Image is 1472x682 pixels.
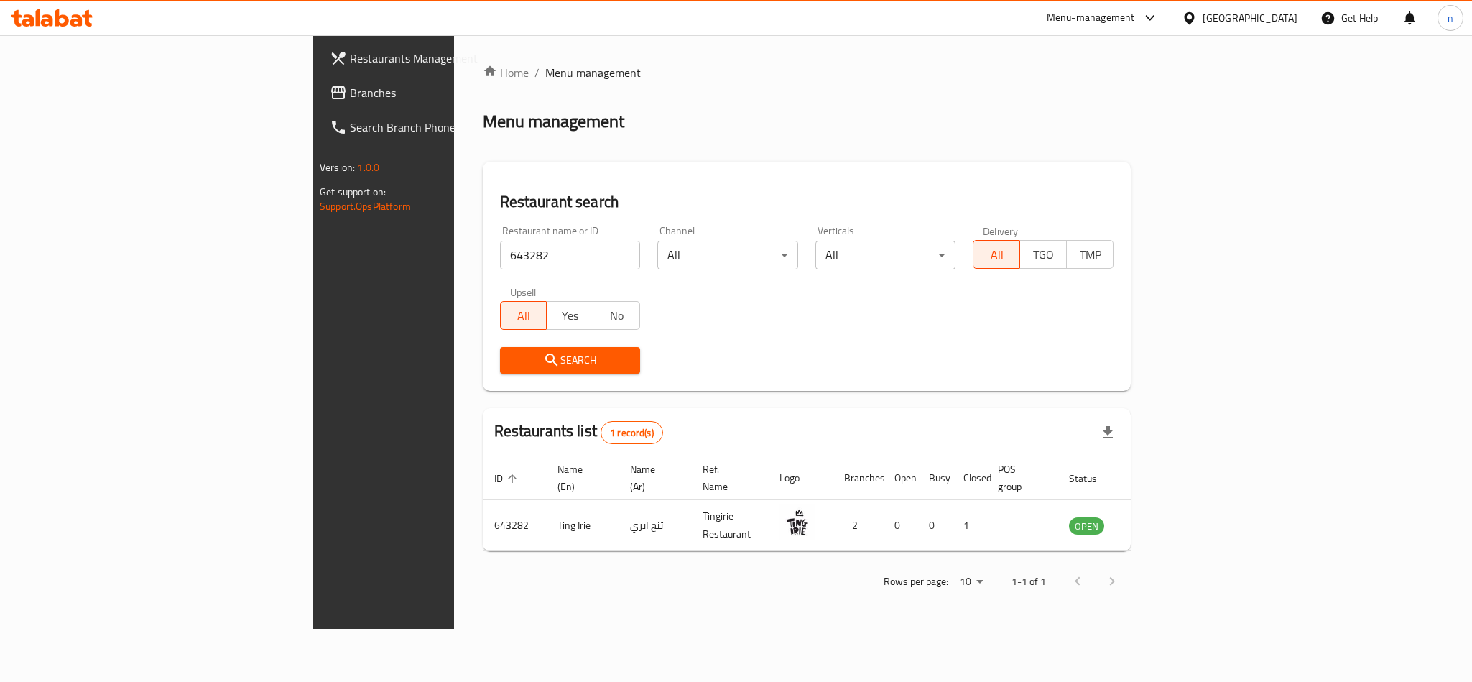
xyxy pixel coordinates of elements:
[510,287,537,297] label: Upsell
[494,420,663,444] h2: Restaurants list
[1073,244,1108,265] span: TMP
[350,50,547,67] span: Restaurants Management
[1091,415,1125,450] div: Export file
[917,500,952,551] td: 0
[506,305,542,326] span: All
[1012,573,1046,591] p: 1-1 of 1
[1066,240,1114,269] button: TMP
[483,64,1131,81] nav: breadcrumb
[350,119,547,136] span: Search Branch Phone
[1047,9,1135,27] div: Menu-management
[512,351,629,369] span: Search
[619,500,691,551] td: تنج ايري
[320,158,355,177] span: Version:
[691,500,768,551] td: Tingirie Restaurant
[883,500,917,551] td: 0
[983,226,1019,236] label: Delivery
[318,41,558,75] a: Restaurants Management
[815,241,956,269] div: All
[320,197,411,216] a: Support.OpsPlatform
[703,461,751,495] span: Ref. Name
[318,110,558,144] a: Search Branch Phone
[979,244,1014,265] span: All
[1069,470,1116,487] span: Status
[954,571,989,593] div: Rows per page:
[601,426,662,440] span: 1 record(s)
[546,500,619,551] td: Ting Irie
[917,456,952,500] th: Busy
[593,301,640,330] button: No
[1069,518,1104,535] span: OPEN
[884,573,948,591] p: Rows per page:
[1026,244,1061,265] span: TGO
[350,84,547,101] span: Branches
[500,241,641,269] input: Search for restaurant name or ID..
[779,504,815,540] img: Ting Irie
[494,470,522,487] span: ID
[601,421,663,444] div: Total records count
[952,456,986,500] th: Closed
[320,183,386,201] span: Get support on:
[883,456,917,500] th: Open
[552,305,588,326] span: Yes
[483,456,1182,551] table: enhanced table
[546,301,593,330] button: Yes
[483,110,624,133] h2: Menu management
[357,158,379,177] span: 1.0.0
[500,301,547,330] button: All
[318,75,558,110] a: Branches
[1203,10,1297,26] div: [GEOGRAPHIC_DATA]
[1448,10,1453,26] span: n
[833,500,883,551] td: 2
[500,347,641,374] button: Search
[1019,240,1067,269] button: TGO
[545,64,641,81] span: Menu management
[768,456,833,500] th: Logo
[998,461,1040,495] span: POS group
[630,461,674,495] span: Name (Ar)
[952,500,986,551] td: 1
[1069,517,1104,535] div: OPEN
[500,191,1114,213] h2: Restaurant search
[599,305,634,326] span: No
[657,241,798,269] div: All
[833,456,883,500] th: Branches
[973,240,1020,269] button: All
[557,461,601,495] span: Name (En)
